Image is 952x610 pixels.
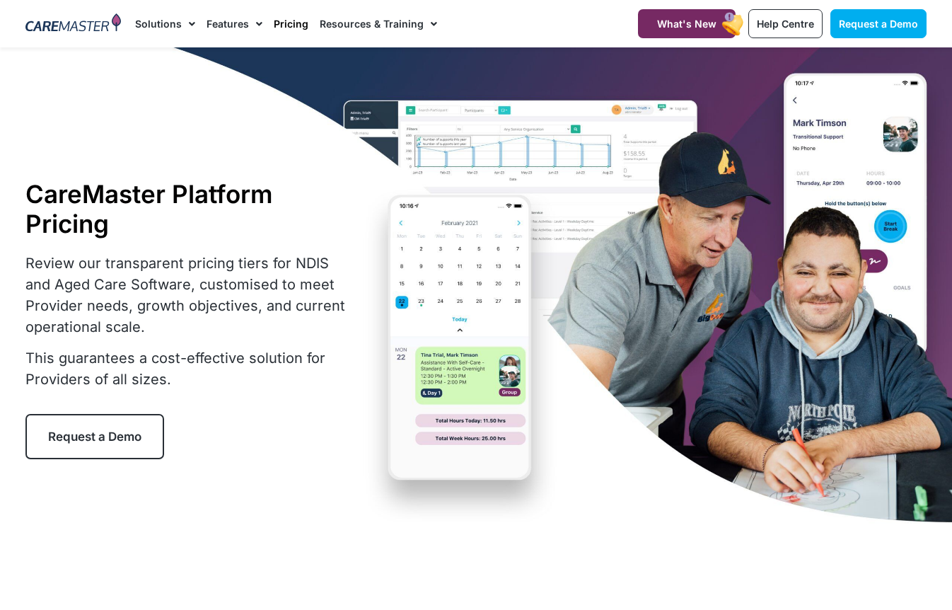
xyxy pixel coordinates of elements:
span: Help Centre [757,18,814,30]
a: Request a Demo [25,414,164,459]
span: Request a Demo [48,430,141,444]
a: Request a Demo [830,9,927,38]
span: Request a Demo [839,18,918,30]
p: This guarantees a cost-effective solution for Providers of all sizes. [25,347,347,390]
a: What's New [638,9,736,38]
span: What's New [657,18,716,30]
img: CareMaster Logo [25,13,121,35]
p: Review our transparent pricing tiers for NDIS and Aged Care Software, customised to meet Provider... [25,253,347,338]
a: Help Centre [748,9,823,38]
h1: CareMaster Platform Pricing [25,179,347,238]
